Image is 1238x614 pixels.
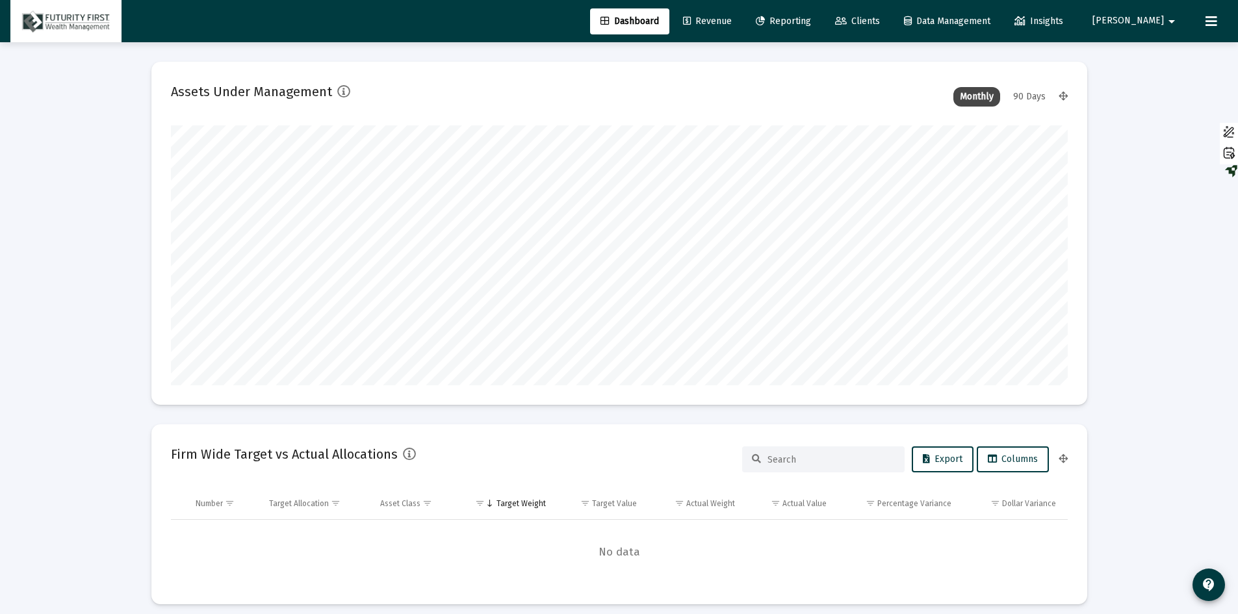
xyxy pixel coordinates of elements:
span: Data Management [904,16,990,27]
mat-icon: arrow_drop_down [1164,8,1180,34]
h2: Assets Under Management [171,81,332,102]
div: Percentage Variance [877,498,951,509]
a: Dashboard [590,8,669,34]
div: Asset Class [380,498,420,509]
td: Column Dollar Variance [961,488,1067,519]
div: 90 Days [1007,87,1052,107]
input: Search [767,454,895,465]
span: Show filter options for column 'Dollar Variance' [990,498,1000,508]
span: Show filter options for column 'Target Allocation' [331,498,341,508]
span: Clients [835,16,880,27]
a: Data Management [894,8,1001,34]
span: Show filter options for column 'Target Weight' [475,498,485,508]
div: Target Value [592,498,637,509]
a: Clients [825,8,890,34]
span: Show filter options for column 'Actual Weight' [675,498,684,508]
div: Target Weight [496,498,546,509]
span: Show filter options for column 'Asset Class' [422,498,432,508]
span: Revenue [683,16,732,27]
div: Dollar Variance [1002,498,1056,509]
a: Reporting [745,8,821,34]
button: Columns [977,446,1049,472]
td: Column Target Allocation [260,488,371,519]
td: Column Actual Value [744,488,836,519]
span: No data [171,545,1068,559]
td: Column Actual Weight [646,488,743,519]
button: Export [912,446,974,472]
td: Column Percentage Variance [836,488,961,519]
div: Monthly [953,87,1000,107]
span: Show filter options for column 'Actual Value' [771,498,780,508]
a: Revenue [673,8,742,34]
div: Actual Weight [686,498,735,509]
h2: Firm Wide Target vs Actual Allocations [171,444,398,465]
img: Dashboard [20,8,112,34]
span: Dashboard [600,16,659,27]
span: Columns [988,454,1038,465]
span: Show filter options for column 'Percentage Variance' [866,498,875,508]
span: Reporting [756,16,811,27]
div: Actual Value [782,498,827,509]
button: [PERSON_NAME] [1077,8,1195,34]
span: Export [923,454,962,465]
a: Insights [1004,8,1074,34]
div: Target Allocation [269,498,329,509]
td: Column Target Weight [458,488,555,519]
span: [PERSON_NAME] [1092,16,1164,27]
td: Column Asset Class [371,488,458,519]
span: Show filter options for column 'Target Value' [580,498,590,508]
td: Column Number [187,488,261,519]
mat-icon: contact_support [1201,577,1217,593]
div: Data grid [171,488,1068,585]
td: Column Target Value [555,488,647,519]
span: Show filter options for column 'Number' [225,498,235,508]
span: Insights [1014,16,1063,27]
div: Number [196,498,223,509]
